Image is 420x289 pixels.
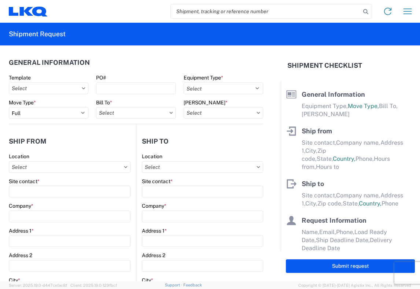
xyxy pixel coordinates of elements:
input: Select [184,107,263,119]
label: Address 2 [9,252,32,259]
span: Move Type, [348,103,379,110]
span: Copyright © [DATE]-[DATE] Agistix Inc., All Rights Reserved [298,282,411,289]
input: Select [9,161,130,173]
span: Bill To, [379,103,398,110]
h2: General Information [9,59,90,66]
span: Zip code, [317,200,343,207]
label: City [142,277,153,284]
label: City [9,277,20,284]
label: Site contact [9,178,40,185]
span: Hours to [316,163,339,170]
span: Ship Deadline Date, [316,237,370,244]
h2: Ship to [142,138,169,145]
span: Phone, [355,155,374,162]
label: [PERSON_NAME] [184,99,228,106]
input: Select [9,82,88,94]
input: Select [142,161,263,173]
label: Location [142,153,162,160]
span: Site contact, [302,139,336,146]
h2: Shipment Checklist [287,61,362,70]
span: Equipment Type, [302,103,348,110]
span: Ship to [302,180,324,188]
span: Phone [382,200,398,207]
span: [PERSON_NAME] [302,111,350,118]
span: Company name, [336,192,380,199]
label: Location [9,153,29,160]
span: General Information [302,90,365,98]
label: Equipment Type [184,74,223,81]
span: Company name, [336,139,380,146]
span: City, [305,200,317,207]
label: Company [9,203,33,209]
input: Shipment, tracking or reference number [171,4,361,18]
label: Bill To [96,99,112,106]
span: Ship from [302,127,332,135]
h2: Ship from [9,138,47,145]
label: Template [9,74,31,81]
span: Country, [359,200,382,207]
span: Name, [302,229,319,236]
input: Select [96,107,176,119]
span: State, [343,200,359,207]
span: City, [305,147,317,154]
label: Site contact [142,178,173,185]
a: Support [165,283,183,287]
a: Feedback [183,283,202,287]
label: PO# [96,74,106,81]
label: Address 1 [9,227,34,234]
span: Site contact, [302,192,336,199]
h2: Shipment Request [9,30,66,38]
span: State, [317,155,333,162]
span: Client: 2025.19.0-129fbcf [70,283,117,288]
label: Company [142,203,166,209]
label: Address 2 [142,252,165,259]
span: Email, [319,229,336,236]
span: Server: 2025.19.0-d447cefac8f [9,283,67,288]
span: Request Information [302,216,366,224]
span: Phone, [336,229,354,236]
button: Submit request [286,259,415,273]
span: Country, [333,155,355,162]
label: Move Type [9,99,36,106]
label: Address 1 [142,227,167,234]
